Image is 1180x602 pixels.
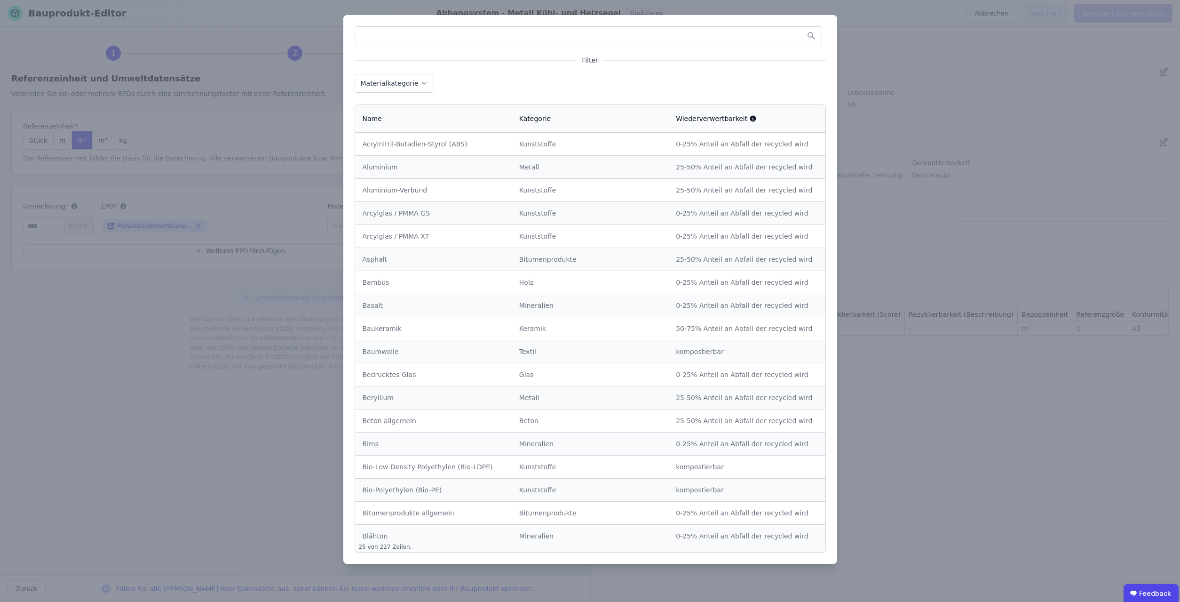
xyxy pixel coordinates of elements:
[363,347,504,356] div: Baumwolle
[363,185,504,195] div: Aluminium-Verbund
[676,485,817,495] div: kompostierbar
[363,531,504,541] div: Blähton
[676,301,817,310] div: 0-25% Anteil an Abfall der recycled wird
[676,370,817,379] div: 0-25% Anteil an Abfall der recycled wird
[676,508,817,518] div: 0-25% Anteil an Abfall der recycled wird
[363,255,504,264] div: Asphalt
[363,162,504,172] div: Aluminium
[676,439,817,449] div: 0-25% Anteil an Abfall der recycled wird
[676,347,817,356] div: kompostierbar
[519,439,661,449] div: Mineralien
[519,301,661,310] div: Mineralien
[355,74,434,92] button: Materialkategorie
[676,278,817,287] div: 0-25% Anteil an Abfall der recycled wird
[363,485,504,495] div: Bio-Polyethylen (Bio-PE)
[519,485,661,495] div: Kunststoffe
[676,416,817,425] div: 25-50% Anteil an Abfall der recycled wird
[676,255,817,264] div: 25-50% Anteil an Abfall der recycled wird
[676,462,817,472] div: kompostierbar
[519,185,661,195] div: Kunststoffe
[363,232,504,241] div: Arcylglas / PMMA XT
[361,80,420,87] label: Materialkategorie
[676,162,817,172] div: 25-50% Anteil an Abfall der recycled wird
[363,508,504,518] div: Bitumenprodukte allgemein
[676,185,817,195] div: 25-50% Anteil an Abfall der recycled wird
[576,56,604,65] span: Filter
[363,301,504,310] div: Basalt
[363,209,504,218] div: Arcylglas / PMMA GS
[676,209,817,218] div: 0-25% Anteil an Abfall der recycled wird
[676,139,817,149] div: 0-25% Anteil an Abfall der recycled wird
[363,416,504,425] div: Beton allgemein
[519,324,661,333] div: Keramik
[519,347,661,356] div: Textil
[519,209,661,218] div: Kunststoffe
[519,370,661,379] div: Glas
[519,393,661,402] div: Metall
[363,139,504,149] div: Acrylnitril-Butadien-Styrol (ABS)
[355,541,826,553] div: 25 von 227 Zeilen .
[519,114,551,123] div: Kategorie
[363,393,504,402] div: Beryllium
[519,278,661,287] div: Holz
[519,508,661,518] div: Bitumenprodukte
[519,232,661,241] div: Kunststoffe
[676,114,757,123] div: Wiederverwertbarkeit
[519,416,661,425] div: Beton
[676,531,817,541] div: 0-25% Anteil an Abfall der recycled wird
[676,324,817,333] div: 50-75% Anteil an Abfall der recycled wird
[363,324,504,333] div: Baukeramik
[676,393,817,402] div: 25-50% Anteil an Abfall der recycled wird
[519,162,661,172] div: Metall
[519,531,661,541] div: Mineralien
[363,370,504,379] div: Bedrucktes Glas
[363,278,504,287] div: Bambus
[519,139,661,149] div: Kunststoffe
[519,255,661,264] div: Bitumenprodukte
[676,232,817,241] div: 0-25% Anteil an Abfall der recycled wird
[363,462,504,472] div: Bio-Low Density Polyethylen (Bio-LDPE)
[363,439,504,449] div: Bims
[363,114,382,123] div: Name
[519,462,661,472] div: Kunststoffe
